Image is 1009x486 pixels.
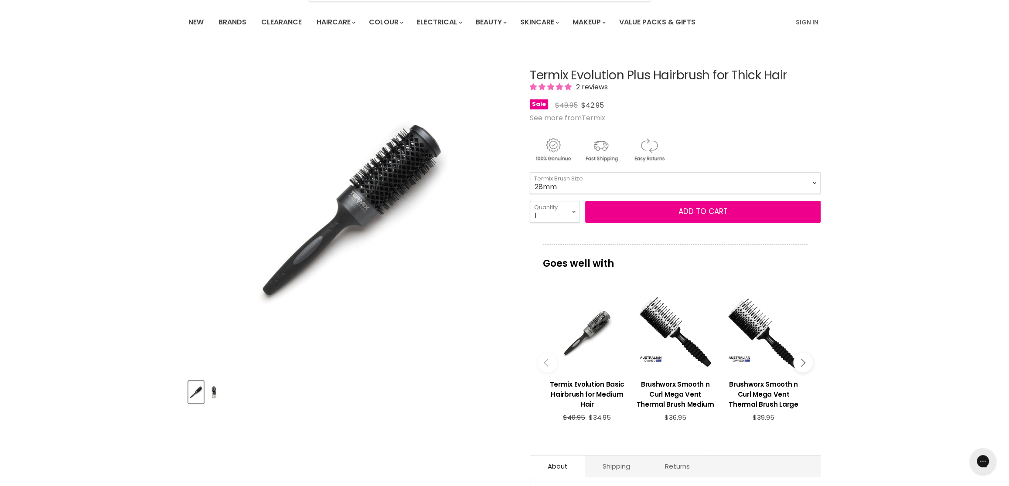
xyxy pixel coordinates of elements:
[585,455,648,477] a: Shipping
[635,373,715,414] a: View product:Brushworx Smooth n Curl Mega Vent Thermal Brush Medium
[547,379,627,409] h3: Termix Evolution Basic Hairbrush for Medium Hair
[543,245,808,273] p: Goes well with
[635,379,715,409] h3: Brushworx Smooth n Curl Mega Vent Thermal Brush Medium
[530,455,585,477] a: About
[626,136,672,163] img: returns.gif
[212,13,253,31] a: Brands
[530,136,576,163] img: genuine.gif
[514,13,564,31] a: Skincare
[207,382,221,402] img: Termix Evolution Plus Hairbrush for Thick Hair
[664,413,686,422] span: $36.95
[753,413,774,422] span: $39.95
[724,379,803,409] h3: Brushworx Smooth n Curl Mega Vent Thermal Brush Large
[187,378,515,403] div: Product thumbnails
[530,113,605,123] span: See more from
[188,381,204,403] button: Termix Evolution Plus Hairbrush for Thick Hair
[206,381,222,403] button: Termix Evolution Plus Hairbrush for Thick Hair
[965,445,1000,477] iframe: Gorgias live chat messenger
[582,113,605,123] a: Termix
[177,10,832,35] nav: Main
[724,373,803,414] a: View product:Brushworx Smooth n Curl Mega Vent Thermal Brush Large
[182,10,747,35] ul: Main menu
[188,47,514,373] div: Termix Evolution Plus Hairbrush for Thick Hair image. Click or Scroll to Zoom.
[648,455,707,477] a: Returns
[530,201,580,223] select: Quantity
[255,13,308,31] a: Clearance
[573,82,608,92] span: 2 reviews
[581,100,604,110] span: $42.95
[530,82,573,92] span: 5.00 stars
[362,13,409,31] a: Colour
[547,373,627,414] a: View product:Termix Evolution Basic Hairbrush for Medium Hair
[791,13,824,31] a: Sign In
[585,201,821,223] button: Add to cart
[182,13,210,31] a: New
[563,413,585,422] span: $40.95
[530,99,548,109] span: Sale
[578,136,624,163] img: shipping.gif
[555,100,578,110] span: $49.95
[566,13,611,31] a: Makeup
[249,57,453,362] img: Termix Evolution Plus Hairbrush for Thick Hair
[589,413,611,422] span: $34.95
[410,13,467,31] a: Electrical
[678,206,728,217] span: Add to cart
[530,69,821,82] h1: Termix Evolution Plus Hairbrush for Thick Hair
[310,13,361,31] a: Haircare
[613,13,702,31] a: Value Packs & Gifts
[469,13,512,31] a: Beauty
[189,382,203,402] img: Termix Evolution Plus Hairbrush for Thick Hair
